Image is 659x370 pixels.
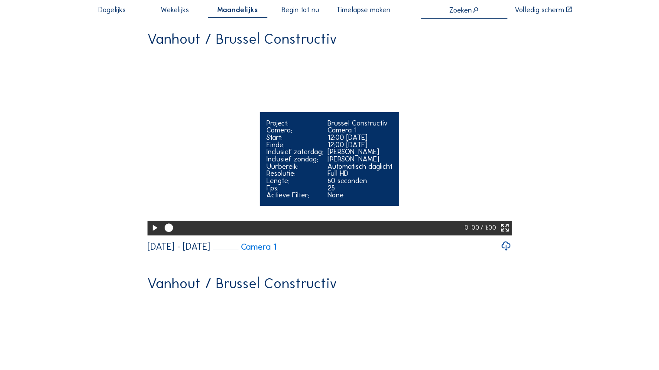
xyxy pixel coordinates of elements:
[328,177,393,184] div: 60 seconden
[266,148,323,155] div: Inclusief zaterdag:
[266,155,323,163] div: Inclusief zondag:
[147,52,512,235] video: Your browser does not support the video tag.
[266,191,323,199] div: Actieve Filter:
[217,6,258,13] span: Maandelijks
[336,6,390,13] span: Timelapse maken
[161,6,189,13] span: Wekelijks
[515,6,564,13] div: Volledig scherm
[464,221,480,236] div: 0: 00
[480,221,496,236] div: / 1:00
[328,155,393,163] div: [PERSON_NAME]
[213,242,276,251] a: Camera 1
[266,119,323,127] div: Project:
[328,141,393,148] div: 12:00 [DATE]
[282,6,319,13] span: Begin tot nu
[328,163,393,170] div: Automatisch daglicht
[266,163,323,170] div: Uurbereik:
[147,276,337,290] div: Vanhout / Brussel Constructiv
[266,126,323,134] div: Camera:
[328,148,393,155] div: [PERSON_NAME]
[266,170,323,177] div: Resolutie:
[147,242,210,251] div: [DATE] - [DATE]
[266,141,323,148] div: Einde:
[328,184,393,192] div: 25
[328,134,393,141] div: 12:00 [DATE]
[328,191,393,199] div: None
[266,184,323,192] div: Fps:
[266,177,323,184] div: Lengte:
[328,119,393,127] div: Brussel Constructiv
[147,32,337,46] div: Vanhout / Brussel Constructiv
[266,134,323,141] div: Start:
[328,170,393,177] div: Full HD
[98,6,126,13] span: Dagelijks
[328,126,393,134] div: Camera 1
